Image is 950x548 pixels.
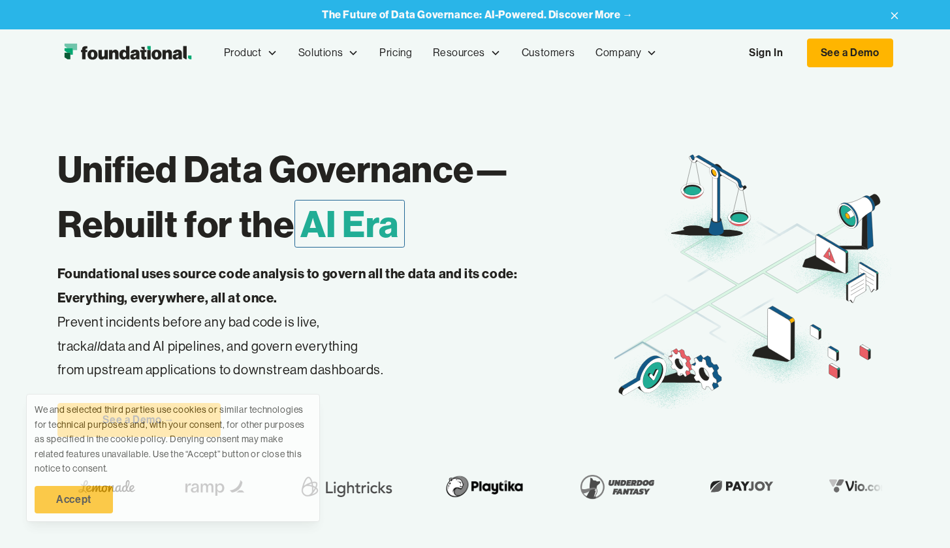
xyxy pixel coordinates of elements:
[57,40,198,66] img: Foundational Logo
[57,40,198,66] a: home
[736,39,796,67] a: Sign In
[511,31,585,74] a: Customers
[57,262,559,382] p: Prevent incidents before any bad code is live, track data and AI pipelines, and govern everything...
[595,44,641,61] div: Company
[571,468,660,505] img: Underdog Fantasy
[436,468,530,505] img: Playtika
[35,402,311,475] div: We and selected third parties use cookies or similar technologies for technical purposes and, wit...
[433,44,484,61] div: Resources
[214,31,288,74] div: Product
[369,31,422,74] a: Pricing
[294,200,405,248] span: AI Era
[224,44,262,61] div: Product
[422,31,511,74] div: Resources
[288,31,369,74] div: Solutions
[35,486,113,513] a: Accept
[807,39,893,67] a: See a Demo
[295,468,394,505] img: Lightricks
[57,265,518,306] strong: Foundational uses source code analysis to govern all the data and its code: Everything, everywher...
[702,476,779,496] img: Payjoy
[322,8,633,21] a: The Future of Data Governance: AI-Powered. Discover More →
[87,338,101,354] em: all
[57,142,614,251] h1: Unified Data Governance— Rebuilt for the
[298,44,343,61] div: Solutions
[821,476,896,496] img: Vio.com
[585,31,667,74] div: Company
